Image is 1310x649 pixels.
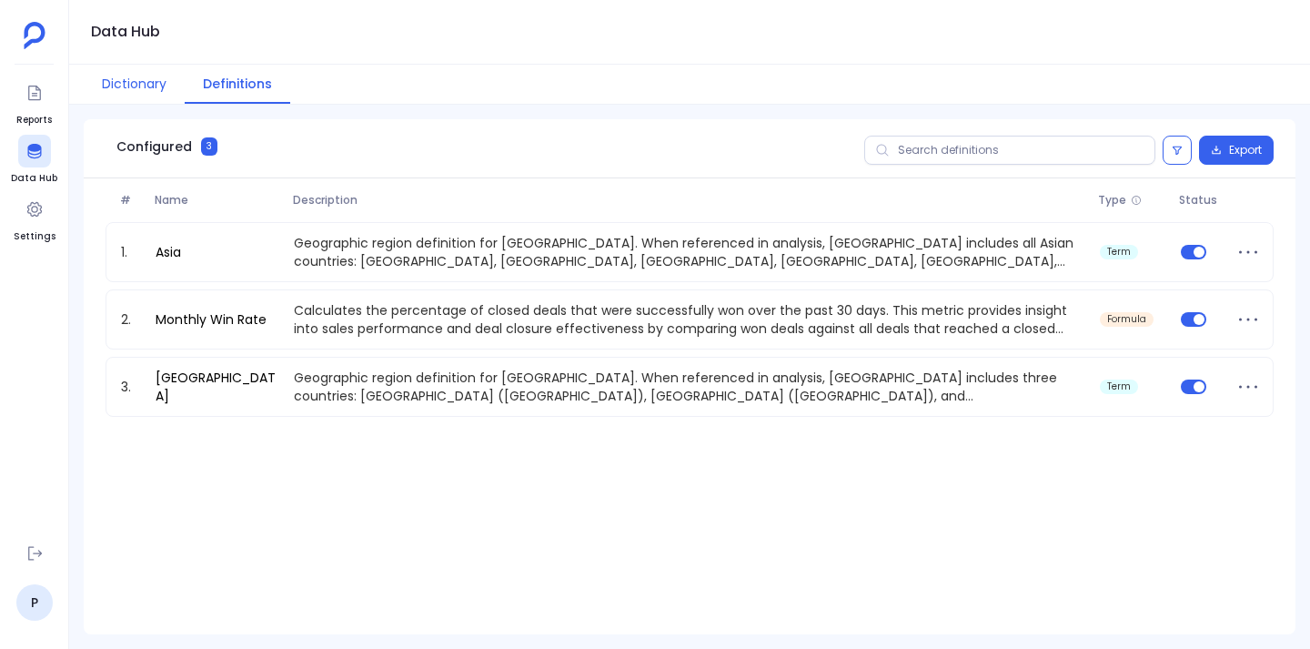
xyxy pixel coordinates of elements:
[14,229,55,244] span: Settings
[116,137,192,156] span: Configured
[148,243,188,261] a: Asia
[84,65,185,104] button: Dictionary
[287,234,1093,270] p: Geographic region definition for [GEOGRAPHIC_DATA]. When referenced in analysis, [GEOGRAPHIC_DATA...
[114,243,148,261] span: 1.
[114,310,148,329] span: 2.
[91,19,160,45] h1: Data Hub
[113,193,147,208] span: #
[148,369,287,405] a: [GEOGRAPHIC_DATA]
[24,22,45,49] img: petavue logo
[185,65,290,104] button: Definitions
[11,171,57,186] span: Data Hub
[147,193,286,208] span: Name
[1098,193,1126,208] span: Type
[1199,136,1274,165] button: Export
[1107,381,1131,392] span: term
[16,113,52,127] span: Reports
[286,193,1092,208] span: Description
[148,310,274,329] a: Monthly Win Rate
[16,584,53,621] a: P
[287,369,1093,405] p: Geographic region definition for [GEOGRAPHIC_DATA]. When referenced in analysis, [GEOGRAPHIC_DATA...
[16,76,52,127] a: Reports
[201,137,217,156] span: 3
[1107,247,1131,258] span: term
[14,193,55,244] a: Settings
[287,301,1093,338] p: Calculates the percentage of closed deals that were successfully won over the past 30 days. This ...
[1107,314,1146,325] span: formula
[1229,143,1262,157] span: Export
[114,378,148,396] span: 3.
[1172,193,1229,208] span: Status
[11,135,57,186] a: Data Hub
[864,136,1155,165] input: Search definitions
